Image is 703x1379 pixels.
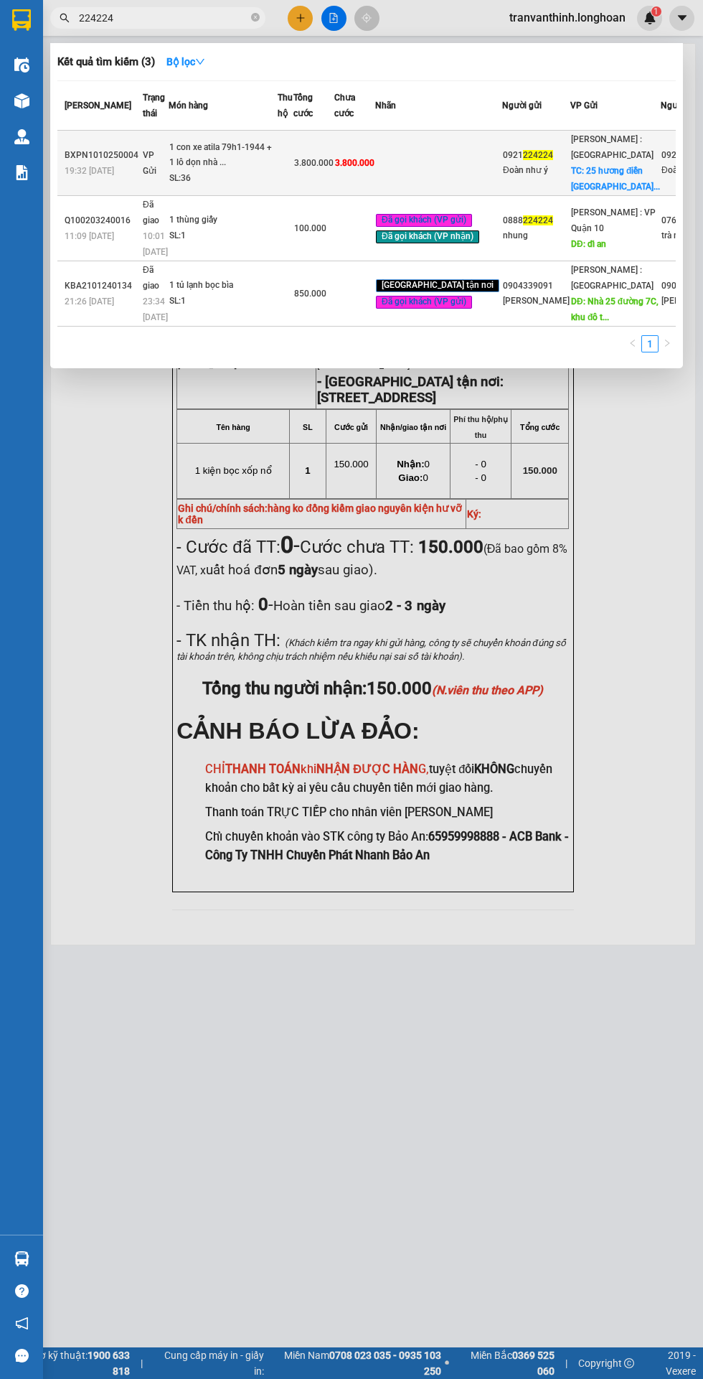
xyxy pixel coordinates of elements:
span: 23:34 [DATE] [143,296,168,322]
span: [PERSON_NAME] : VP Quận 10 [571,207,656,233]
span: search [60,13,70,23]
span: DĐ: dĩ an [571,239,606,249]
span: Nhãn [375,100,396,111]
button: right [659,335,676,352]
li: Previous Page [624,335,641,352]
div: BXPN1010250004 [65,148,138,163]
span: 21:26 [DATE] [65,296,114,307]
div: SL: 1 [169,228,277,244]
span: [PERSON_NAME] [65,100,131,111]
span: close-circle [251,13,260,22]
span: DĐ: Nhà 25 đường 7C, khu đô t... [571,296,659,322]
a: 1 [642,336,658,352]
span: 11:09 [DATE] [65,231,114,241]
li: 1 [641,335,659,352]
div: [PERSON_NAME] [503,294,570,309]
span: Tổng cước [293,93,313,118]
div: KBA2101240134 [65,279,138,294]
strong: Bộ lọc [166,56,205,67]
div: 1 thùng giấy [169,212,277,228]
span: Đã gọi khách (VP gửi) [376,214,472,227]
div: 0904339091 [503,279,570,294]
span: question-circle [15,1284,29,1298]
span: down [195,57,205,67]
span: Thu hộ [278,93,293,118]
span: Đã giao [143,265,159,291]
img: warehouse-icon [14,93,29,108]
div: 0888 [503,213,570,228]
span: Đã giao [143,200,159,225]
span: [GEOGRAPHIC_DATA] tận nơi [376,279,499,292]
span: Đã gọi khách (VP nhận) [376,230,479,243]
span: Đã gọi khách (VP gửi) [376,296,472,309]
img: warehouse-icon [14,1251,29,1266]
span: 3.800.000 [335,158,374,168]
span: 850.000 [294,289,326,299]
img: warehouse-icon [14,129,29,144]
div: Đoàn như ý [503,163,570,178]
span: notification [15,1317,29,1330]
span: 224224 [523,150,553,160]
span: left [628,339,637,347]
div: 1 tủ lạnh bọc bìa [169,278,277,294]
span: 224224 [523,215,553,225]
span: close-circle [251,11,260,25]
li: Next Page [659,335,676,352]
span: 3.800.000 [294,158,334,168]
span: 19:32 [DATE] [65,166,114,176]
span: TC: 25 hương điền [GEOGRAPHIC_DATA]... [571,166,660,192]
div: SL: 1 [169,294,277,309]
span: [PERSON_NAME] : [GEOGRAPHIC_DATA] [571,265,654,291]
span: VP Gửi [570,100,598,111]
div: nhung [503,228,570,243]
span: Món hàng [169,100,208,111]
span: right [663,339,671,347]
span: 100.000 [294,223,326,233]
span: Chưa cước [334,93,355,118]
span: 10:01 [DATE] [143,231,168,257]
span: [PERSON_NAME] : [GEOGRAPHIC_DATA] [571,134,654,160]
span: VP Gửi [143,150,156,176]
img: warehouse-icon [14,57,29,73]
span: Người gửi [502,100,542,111]
div: Q100203240016 [65,213,138,228]
div: 0921 [503,148,570,163]
span: message [15,1349,29,1362]
img: solution-icon [14,165,29,180]
div: SL: 36 [169,171,277,187]
h3: Kết quả tìm kiếm ( 3 ) [57,55,155,70]
input: Tìm tên, số ĐT hoặc mã đơn [79,10,248,26]
div: 1 con xe atila 79h1-1944 + 1 lô dọn nhà ... [169,140,277,171]
span: Trạng thái [143,93,165,118]
button: Bộ lọcdown [155,50,217,73]
button: left [624,335,641,352]
img: logo-vxr [12,9,31,31]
